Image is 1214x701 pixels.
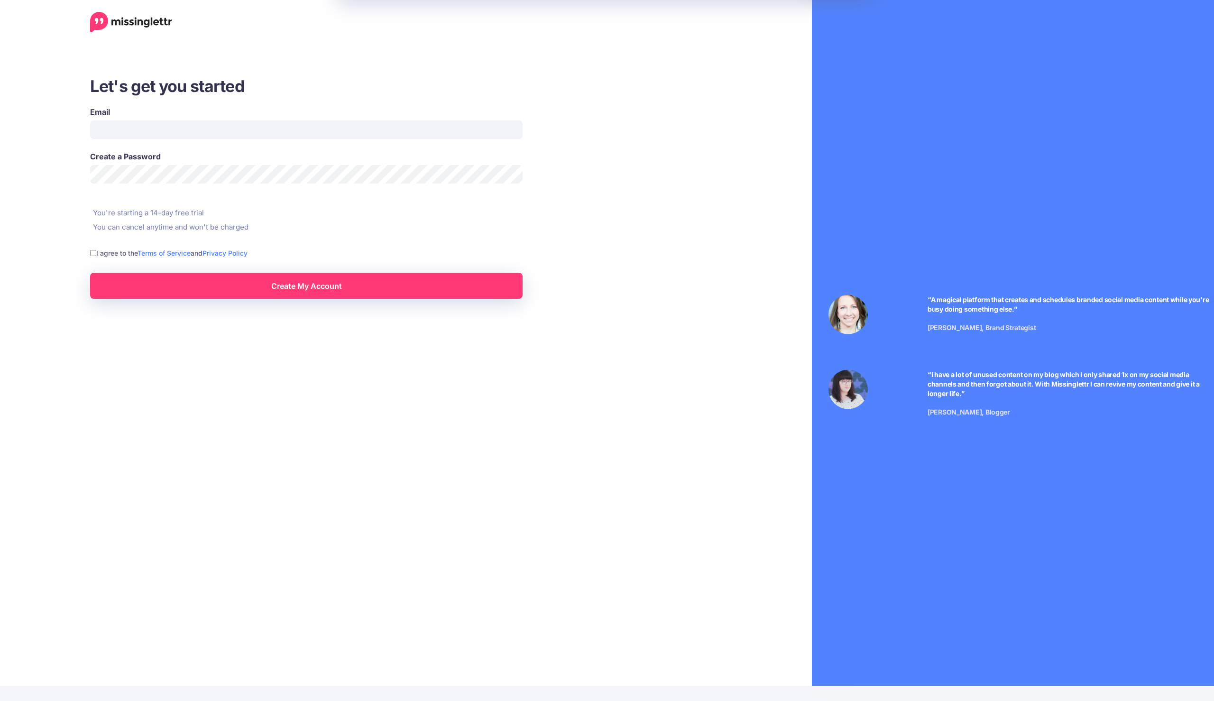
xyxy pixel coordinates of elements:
li: You can cancel anytime and won't be charged [90,221,612,233]
label: I agree to the and [96,248,248,258]
h3: Let's get you started [90,75,612,97]
p: “A magical platform that creates and schedules branded social media content while you're busy doi... [928,295,1211,314]
span: [PERSON_NAME], Brand Strategist [928,323,1036,332]
span: [PERSON_NAME], Blogger [928,408,1010,416]
a: Home [90,12,172,33]
a: Terms of Service [138,249,191,257]
img: Testimonial by Jeniffer Kosche [828,370,868,409]
p: “I have a lot of unused content on my blog which I only shared 1x on my social media channels and... [928,370,1211,398]
label: Email [90,106,523,118]
a: Privacy Policy [202,249,248,257]
a: Create My Account [90,273,523,299]
img: Testimonial by Laura Stanik [828,295,868,334]
li: You're starting a 14-day free trial [90,207,612,219]
label: Create a Password [90,151,523,162]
